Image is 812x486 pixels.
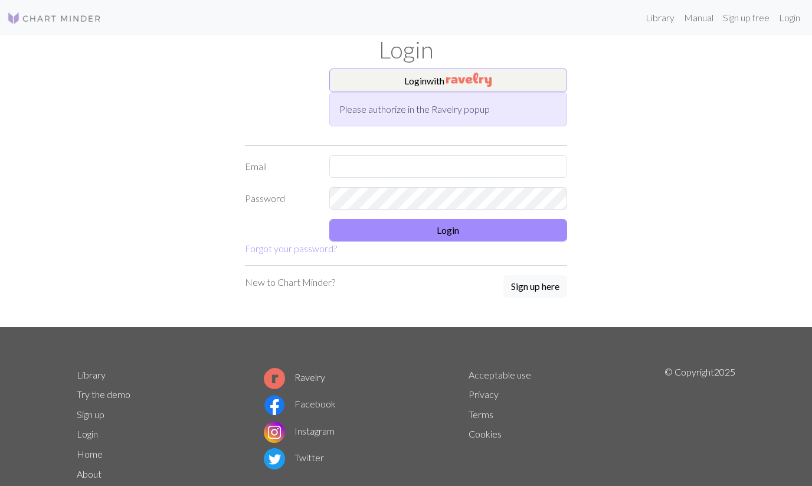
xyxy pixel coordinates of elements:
[77,389,130,400] a: Try the demo
[7,11,102,25] img: Logo
[245,275,335,289] p: New to Chart Minder?
[264,371,325,383] a: Ravelry
[264,394,285,416] img: Facebook logo
[264,448,285,469] img: Twitter logo
[774,6,805,30] a: Login
[77,468,102,480] a: About
[469,428,502,439] a: Cookies
[329,219,568,242] button: Login
[329,92,568,126] div: Please authorize in the Ravelry popup
[329,69,568,92] button: Loginwith
[77,409,104,420] a: Sign up
[77,448,103,459] a: Home
[718,6,774,30] a: Sign up free
[679,6,718,30] a: Manual
[446,73,492,87] img: Ravelry
[238,187,322,210] label: Password
[469,369,531,380] a: Acceptable use
[245,243,337,254] a: Forgot your password?
[70,35,742,64] h1: Login
[264,422,285,443] img: Instagram logo
[264,368,285,389] img: Ravelry logo
[469,389,499,400] a: Privacy
[264,425,335,436] a: Instagram
[77,428,98,439] a: Login
[469,409,493,420] a: Terms
[641,6,679,30] a: Library
[238,155,322,178] label: Email
[503,275,567,299] a: Sign up here
[264,452,324,463] a: Twitter
[264,398,336,409] a: Facebook
[503,275,567,298] button: Sign up here
[664,365,735,484] p: © Copyright 2025
[77,369,106,380] a: Library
